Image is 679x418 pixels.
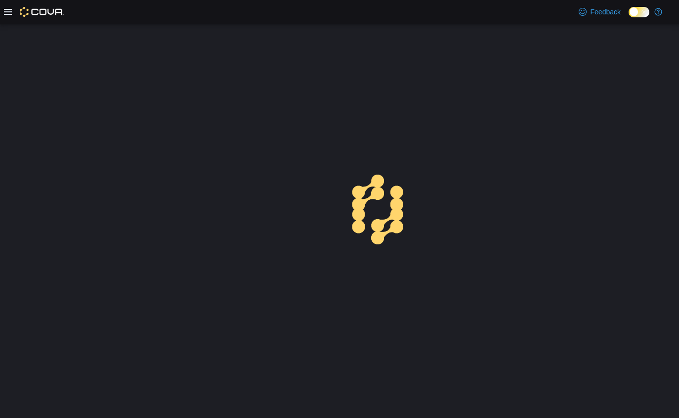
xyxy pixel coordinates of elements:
a: Feedback [575,2,625,22]
img: Cova [20,7,64,17]
span: Feedback [591,7,621,17]
input: Dark Mode [629,7,649,17]
img: cova-loader [339,167,414,241]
